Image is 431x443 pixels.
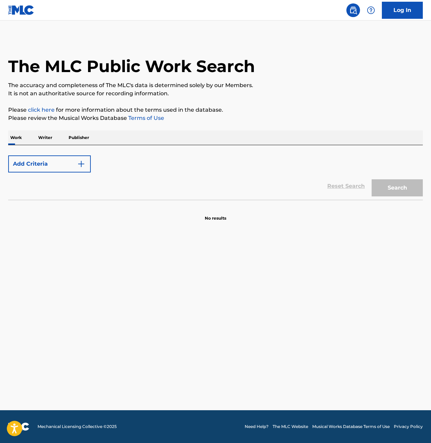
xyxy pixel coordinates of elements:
div: Help [364,3,378,17]
form: Search Form [8,152,423,200]
p: Please for more information about the terms used in the database. [8,106,423,114]
p: Publisher [67,130,91,145]
img: 9d2ae6d4665cec9f34b9.svg [77,160,85,168]
p: The accuracy and completeness of The MLC's data is determined solely by our Members. [8,81,423,89]
a: Log In [382,2,423,19]
a: click here [28,107,55,113]
img: help [367,6,375,14]
p: Writer [36,130,54,145]
img: search [349,6,357,14]
h1: The MLC Public Work Search [8,56,255,77]
a: Terms of Use [127,115,164,121]
button: Add Criteria [8,155,91,172]
a: The MLC Website [273,424,308,430]
img: MLC Logo [8,5,34,15]
p: Work [8,130,24,145]
a: Musical Works Database Terms of Use [312,424,390,430]
p: It is not an authoritative source for recording information. [8,89,423,98]
span: Mechanical Licensing Collective © 2025 [38,424,117,430]
a: Need Help? [245,424,269,430]
p: No results [205,207,226,221]
a: Privacy Policy [394,424,423,430]
img: logo [8,423,29,431]
p: Please review the Musical Works Database [8,114,423,122]
a: Public Search [346,3,360,17]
